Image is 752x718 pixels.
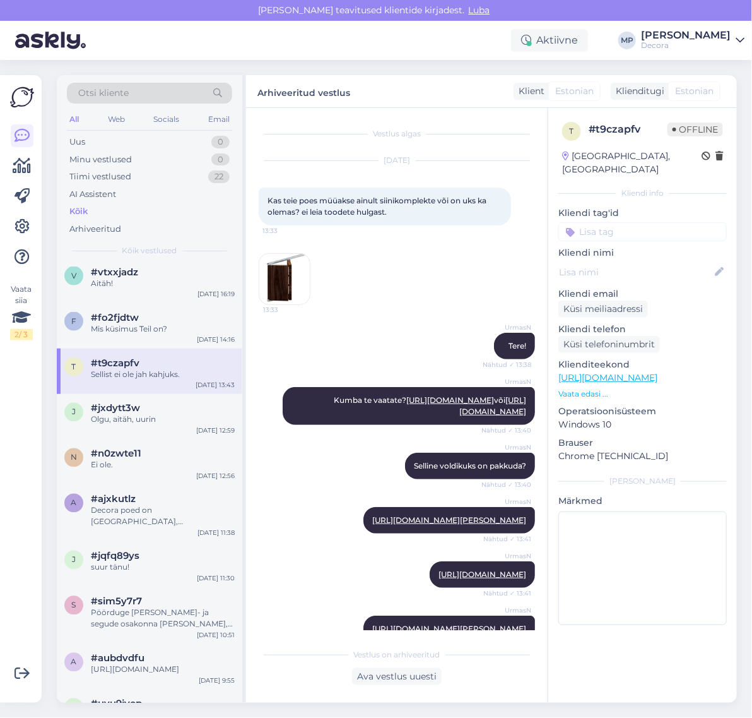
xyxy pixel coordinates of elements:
span: UrmasN [484,551,531,561]
span: Kumba te vaatate? või [334,395,526,416]
span: Nähtud ✓ 13:41 [483,534,531,544]
span: Nähtud ✓ 13:40 [481,480,531,489]
a: [URL][DOMAIN_NAME] [558,372,657,383]
span: #t9czapfv [91,357,139,369]
div: Ava vestlus uuesti [352,668,442,685]
span: n [71,453,77,462]
a: [URL][DOMAIN_NAME] [438,570,526,579]
p: Märkmed [558,494,727,508]
div: [PERSON_NAME] [558,476,727,487]
span: #vtxxjadz [91,266,138,278]
div: [DATE] [259,155,535,166]
div: 0 [211,136,230,148]
span: t [72,362,76,371]
img: Attachment [259,254,310,304]
a: [URL][DOMAIN_NAME][PERSON_NAME] [372,515,526,525]
p: Windows 10 [558,418,727,431]
span: Kas teie poes müüakse ainult siinikomplekte või on uks ka olemas? ei leia toodete hulgast. [267,196,488,217]
div: 0 [211,153,230,166]
span: a [71,657,77,667]
div: [DATE] 16:19 [197,289,235,299]
div: Küsi meiliaadressi [558,301,648,318]
div: Mis küsimus Teil on? [91,323,235,335]
div: Vaata siia [10,284,33,340]
div: Ei ole. [91,460,235,471]
span: v [71,271,76,280]
div: [DATE] 9:55 [199,676,235,685]
span: Otsi kliente [78,87,129,100]
span: UrmasN [484,606,531,615]
div: Web [105,111,127,128]
div: [DATE] 12:56 [196,471,235,481]
span: UrmasN [484,497,531,506]
div: [DATE] 10:51 [197,630,235,640]
div: Kõik [69,205,88,218]
a: [URL][DOMAIN_NAME] [406,395,494,405]
div: 22 [208,171,230,183]
span: Nähtud ✓ 13:41 [483,589,531,598]
div: Uus [69,136,85,148]
span: #jqfq89ys [91,551,139,562]
a: [URL][DOMAIN_NAME][PERSON_NAME] [372,624,526,633]
div: AI Assistent [69,188,116,201]
span: #n0zwte11 [91,448,141,460]
p: Kliendi email [558,287,727,301]
span: #ajxkutlz [91,494,136,505]
p: Kliendi nimi [558,246,727,260]
span: a [71,498,77,508]
div: Minu vestlused [69,153,132,166]
p: Operatsioonisüsteem [558,405,727,418]
span: UrmasN [484,323,531,332]
span: 13:33 [263,305,310,314]
span: #jxdytt3w [91,403,140,414]
span: #sim5y7r7 [91,596,142,607]
span: j [72,407,76,417]
div: All [67,111,81,128]
p: Brauser [558,436,727,450]
span: s [72,601,76,610]
div: Vestlus algas [259,128,535,140]
span: UrmasN [484,377,531,386]
span: #uyu9jvep [91,698,142,710]
p: Klienditeekond [558,358,727,371]
span: UrmasN [484,443,531,452]
div: [DATE] 14:16 [197,335,235,344]
div: # t9czapfv [589,122,667,137]
div: Tiimi vestlused [69,171,131,183]
div: [DATE] 13:43 [196,380,235,390]
input: Lisa nimi [559,265,712,279]
span: Offline [667,123,723,136]
div: Aktiivne [511,29,588,52]
div: [DATE] 12:59 [196,426,235,435]
div: Email [206,111,232,128]
div: Klienditugi [611,85,664,98]
div: Kliendi info [558,188,727,199]
span: Luba [465,4,494,16]
div: [URL][DOMAIN_NAME] [91,664,235,676]
div: Decora [641,40,731,51]
div: [DATE] 11:38 [197,528,235,537]
div: suur tänu! [91,562,235,573]
span: Estonian [555,85,594,98]
p: Kliendi telefon [558,323,727,336]
div: Aitäh! [91,278,235,289]
div: [DATE] 11:30 [197,573,235,583]
span: #aubdvdfu [91,653,144,664]
span: j [72,555,76,565]
span: Tere! [508,341,526,350]
span: Estonian [675,85,714,98]
div: [PERSON_NAME] [641,30,731,40]
input: Lisa tag [558,222,727,241]
label: Arhiveeritud vestlus [257,83,350,100]
p: Vaata edasi ... [558,388,727,400]
span: t [570,126,574,136]
span: Nähtud ✓ 13:40 [481,426,531,435]
div: Decora poed on [GEOGRAPHIC_DATA], [GEOGRAPHIC_DATA], [GEOGRAPHIC_DATA], [GEOGRAPHIC_DATA], [GEOGR... [91,505,235,528]
span: f [71,316,76,326]
div: MP [618,32,636,49]
span: Selline voldikuks on pakkuda? [414,461,526,470]
div: 2 / 3 [10,329,33,340]
div: Pöörduge [PERSON_NAME]- ja segude osakonna [PERSON_NAME], telefon: [PHONE_NUMBER]. [91,607,235,630]
div: Sellist ei ole jah kahjuks. [91,369,235,380]
span: 13:33 [262,226,310,236]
